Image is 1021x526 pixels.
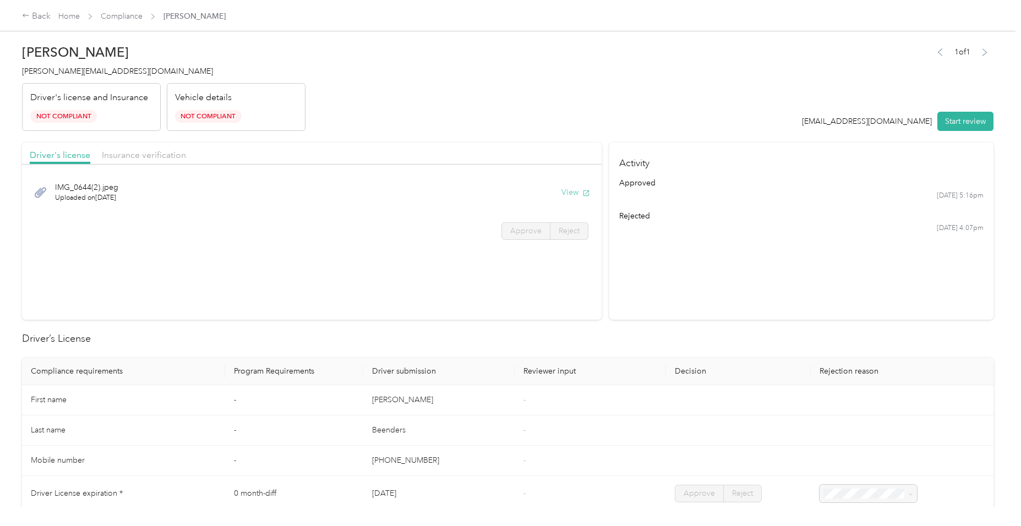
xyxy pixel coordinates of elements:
div: [EMAIL_ADDRESS][DOMAIN_NAME] [802,116,932,127]
td: [PHONE_NUMBER] [363,446,515,476]
td: Beenders [363,415,515,446]
td: Driver License expiration * [22,476,225,512]
th: Compliance requirements [22,358,225,385]
h4: Activity [609,143,993,177]
th: Driver submission [363,358,515,385]
span: Approve [510,226,542,235]
span: - [523,395,526,404]
div: approved [619,177,984,189]
h2: [PERSON_NAME] [22,45,305,60]
td: Last name [22,415,225,446]
td: [DATE] [363,476,515,512]
td: - [225,415,363,446]
td: 0 month-diff [225,476,363,512]
span: IMG_0644(2).jpeg [55,182,118,193]
span: Uploaded on [DATE] [55,193,118,203]
a: Home [58,12,80,21]
time: [DATE] 4:07pm [937,223,984,233]
span: [PERSON_NAME][EMAIL_ADDRESS][DOMAIN_NAME] [22,67,213,76]
td: [PERSON_NAME] [363,385,515,415]
span: Not Compliant [30,110,97,123]
td: - [225,446,363,476]
span: - [523,425,526,435]
time: [DATE] 5:16pm [937,191,984,201]
p: Vehicle details [175,91,232,105]
div: Back [22,10,51,23]
span: [PERSON_NAME] [163,10,226,22]
a: Compliance [101,12,143,21]
span: - [523,489,526,498]
span: Last name [31,425,65,435]
span: Mobile number [31,456,85,465]
p: Driver's license and Insurance [30,91,148,105]
td: Mobile number [22,446,225,476]
th: Reviewer input [515,358,666,385]
span: Not Compliant [175,110,242,123]
td: - [225,385,363,415]
button: Start review [937,112,993,131]
td: First name [22,385,225,415]
button: View [561,187,590,198]
span: 1 of 1 [954,46,970,58]
h2: Driver’s License [22,331,993,346]
span: Driver License expiration * [31,489,123,498]
iframe: Everlance-gr Chat Button Frame [959,464,1021,526]
th: Decision [666,358,811,385]
span: Approve [684,489,715,498]
span: Driver's license [30,150,90,160]
th: Program Requirements [225,358,363,385]
span: Insurance verification [102,150,186,160]
span: Reject [559,226,580,235]
span: Reject [732,489,753,498]
th: Rejection reason [811,358,993,385]
span: - [523,456,526,465]
div: rejected [619,210,984,222]
span: First name [31,395,67,404]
